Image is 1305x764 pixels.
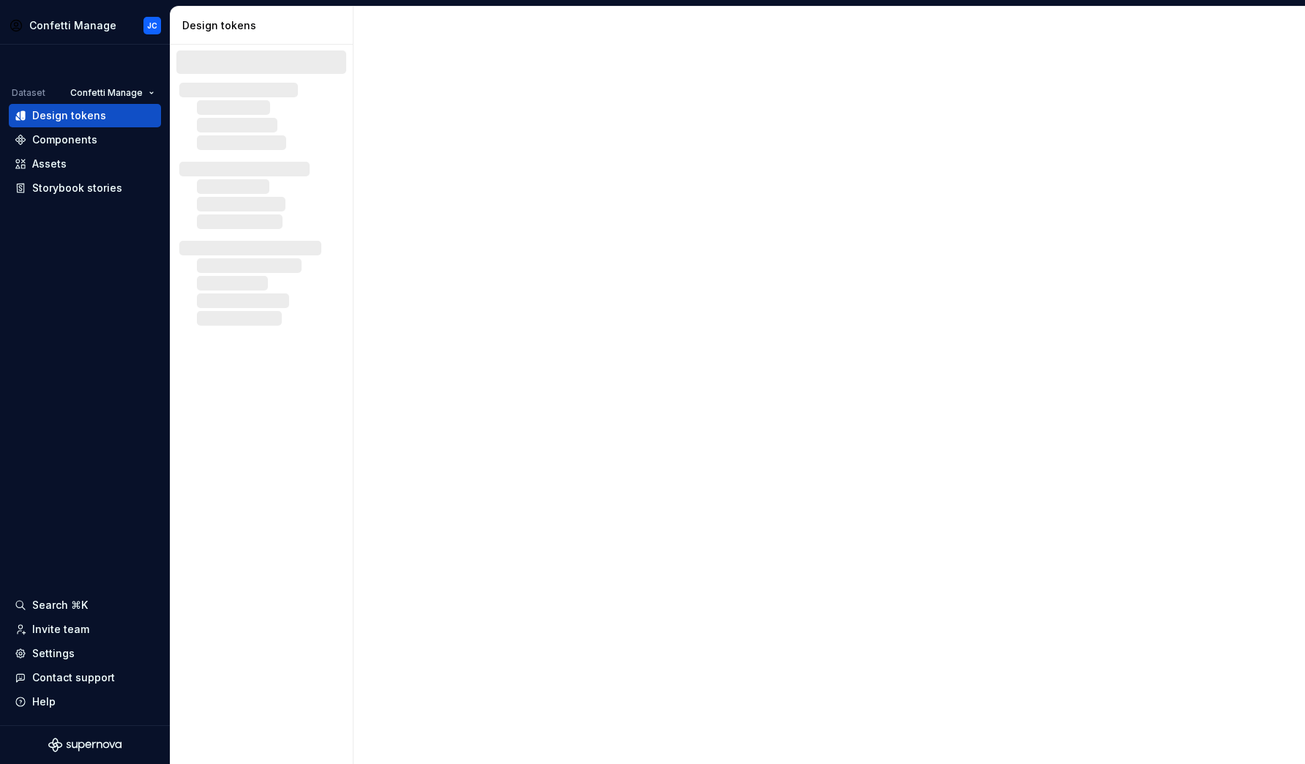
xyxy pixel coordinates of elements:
[9,593,161,617] button: Search ⌘K
[182,18,347,33] div: Design tokens
[9,152,161,176] a: Assets
[48,738,121,752] svg: Supernova Logo
[9,690,161,714] button: Help
[32,670,115,685] div: Contact support
[9,642,161,665] a: Settings
[32,598,88,613] div: Search ⌘K
[3,10,167,41] button: Confetti ManageJC
[9,176,161,200] a: Storybook stories
[9,128,161,151] a: Components
[9,666,161,689] button: Contact support
[32,622,89,637] div: Invite team
[64,83,161,103] button: Confetti Manage
[70,87,143,99] span: Confetti Manage
[32,157,67,171] div: Assets
[9,618,161,641] a: Invite team
[32,132,97,147] div: Components
[32,181,122,195] div: Storybook stories
[32,108,106,123] div: Design tokens
[147,20,157,31] div: JC
[32,694,56,709] div: Help
[29,18,116,33] div: Confetti Manage
[9,104,161,127] a: Design tokens
[12,87,45,99] div: Dataset
[32,646,75,661] div: Settings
